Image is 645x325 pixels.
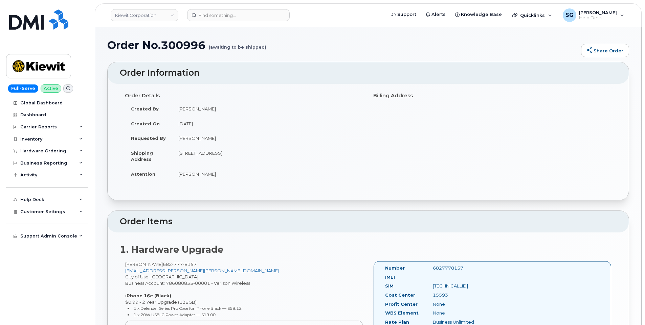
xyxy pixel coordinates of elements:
[172,131,363,146] td: [PERSON_NAME]
[209,39,266,50] small: (awaiting to be shipped)
[581,44,629,57] a: Share Order
[131,171,155,177] strong: Attention
[385,301,418,307] label: Profit Center
[385,283,394,289] label: SIM
[120,68,617,78] h2: Order Information
[131,135,166,141] strong: Requested By
[125,93,363,99] h4: Order Details
[134,312,216,317] small: 1 x 20W USB-C Power Adapter — $19.00
[428,301,495,307] div: None
[120,217,617,226] h2: Order Items
[107,39,578,51] h1: Order No.300996
[172,167,363,181] td: [PERSON_NAME]
[131,106,159,111] strong: Created By
[385,265,405,271] label: Number
[172,116,363,131] td: [DATE]
[172,146,363,167] td: [STREET_ADDRESS]
[385,292,415,298] label: Cost Center
[125,293,171,298] strong: iPhone 16e (Black)
[183,261,197,267] span: 8157
[172,261,183,267] span: 777
[428,283,495,289] div: [TECHNICAL_ID]
[131,121,160,126] strong: Created On
[428,292,495,298] div: 15593
[172,101,363,116] td: [PERSON_NAME]
[385,274,395,280] label: IMEI
[428,265,495,271] div: 6827778157
[134,306,242,311] small: 1 x Defender Series Pro Case for iPhone Black — $58.12
[125,268,279,273] a: [EMAIL_ADDRESS][PERSON_NAME][PERSON_NAME][DOMAIN_NAME]
[120,244,223,255] strong: 1. Hardware Upgrade
[163,261,197,267] span: 682
[373,93,611,99] h4: Billing Address
[385,310,419,316] label: WBS Element
[428,310,495,316] div: None
[131,150,153,162] strong: Shipping Address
